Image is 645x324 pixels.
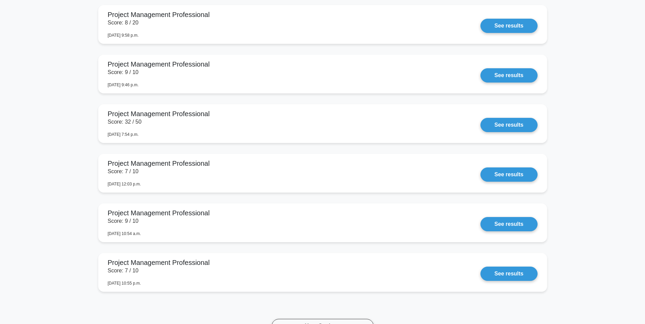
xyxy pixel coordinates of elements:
a: See results [480,68,537,83]
a: See results [480,19,537,33]
a: See results [480,267,537,281]
a: See results [480,167,537,182]
a: See results [480,217,537,231]
a: See results [480,118,537,132]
